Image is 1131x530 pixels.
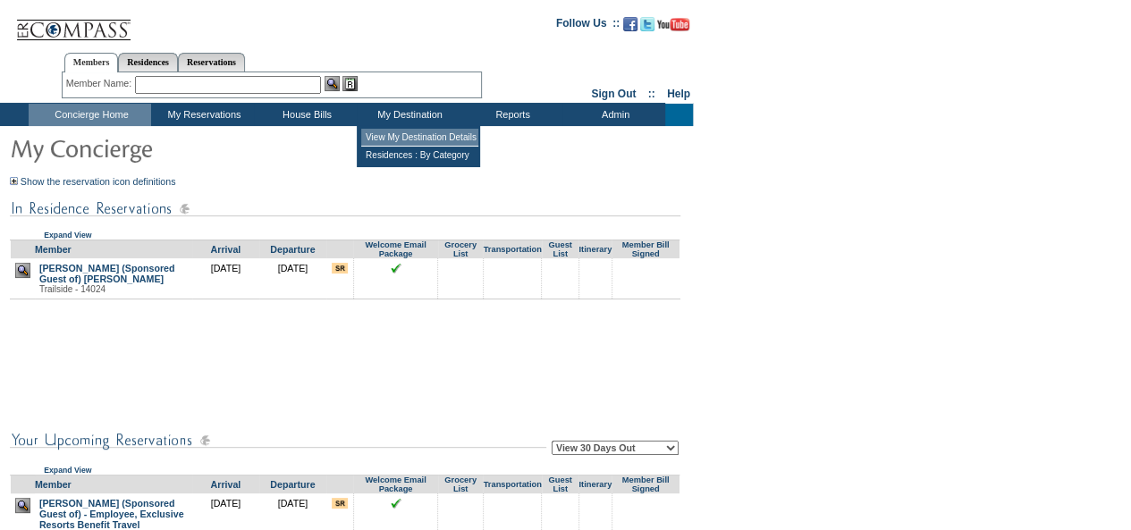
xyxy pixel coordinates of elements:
[444,240,477,258] a: Grocery List
[365,240,426,258] a: Welcome Email Package
[39,284,106,294] span: Trailside - 14024
[578,245,612,254] a: Itinerary
[622,475,670,493] a: Member Bill Signed
[29,104,151,126] td: Concierge Home
[483,245,541,254] a: Transportation
[270,479,315,490] a: Departure
[192,258,259,299] td: [DATE]
[259,258,326,299] td: [DATE]
[391,263,401,273] img: chkSmaller.gif
[444,475,477,493] a: Grocery List
[578,480,612,489] a: Itinerary
[591,88,636,100] a: Sign Out
[211,479,241,490] a: Arrival
[460,104,562,126] td: Reports
[361,129,478,147] td: View My Destination Details
[44,466,91,475] a: Expand View
[560,498,561,499] img: blank.gif
[325,76,340,91] img: View
[622,240,670,258] a: Member Bill Signed
[657,18,689,31] img: Subscribe to our YouTube Channel
[211,244,241,255] a: Arrival
[361,147,478,164] td: Residences : By Category
[548,475,571,493] a: Guest List
[460,498,461,499] img: blank.gif
[39,498,184,530] a: [PERSON_NAME] (Sponsored Guest of) - Employee, Exclusive Resorts Benefit Travel
[118,53,178,72] a: Residences
[512,263,513,264] img: blank.gif
[35,244,72,255] a: Member
[270,244,315,255] a: Departure
[623,17,637,31] img: Become our fan on Facebook
[391,498,401,509] img: chkSmaller.gif
[15,4,131,41] img: Compass Home
[21,176,176,187] a: Show the reservation icon definitions
[512,498,513,499] img: blank.gif
[562,104,665,126] td: Admin
[357,104,460,126] td: My Destination
[332,498,348,509] input: There are special requests for this reservation!
[15,263,30,278] img: view
[483,480,541,489] a: Transportation
[35,479,72,490] a: Member
[460,263,461,264] img: blank.gif
[548,240,571,258] a: Guest List
[623,22,637,33] a: Become our fan on Facebook
[332,263,348,273] input: There are special requests for this reservation!
[44,231,91,240] a: Expand View
[10,429,546,451] img: subTtlConUpcomingReservatio.gif
[10,177,18,185] img: Show the reservation icon definitions
[15,498,30,513] img: view
[556,15,620,37] td: Follow Us ::
[560,263,561,264] img: blank.gif
[64,53,119,72] a: Members
[648,88,655,100] span: ::
[66,76,135,91] div: Member Name:
[178,53,245,72] a: Reservations
[365,475,426,493] a: Welcome Email Package
[657,22,689,33] a: Subscribe to our YouTube Channel
[342,76,358,91] img: Reservations
[640,17,654,31] img: Follow us on Twitter
[640,22,654,33] a: Follow us on Twitter
[39,263,175,284] a: [PERSON_NAME] (Sponsored Guest of) [PERSON_NAME]
[254,104,357,126] td: House Bills
[151,104,254,126] td: My Reservations
[667,88,690,100] a: Help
